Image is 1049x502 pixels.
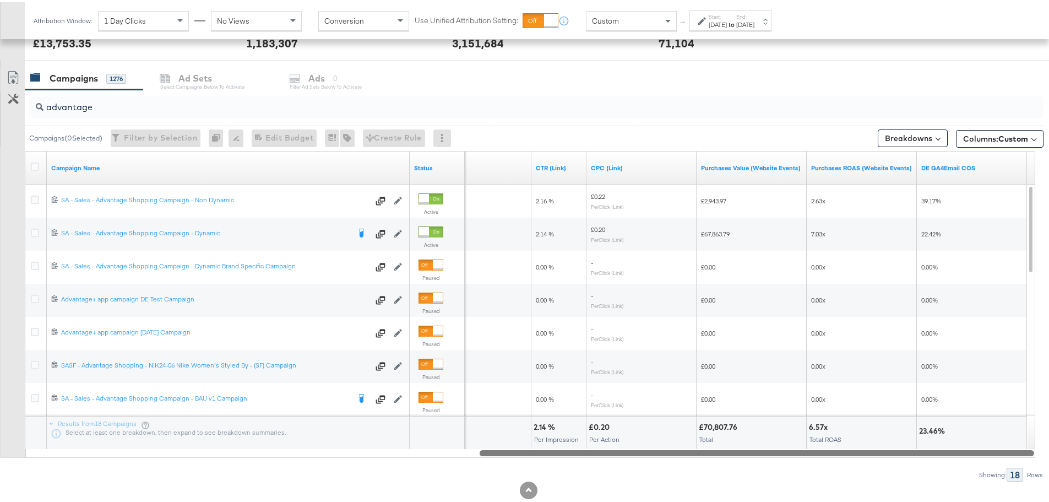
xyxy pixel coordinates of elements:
span: Total ROAS [809,433,841,441]
button: Breakdowns [878,127,948,145]
div: Attribution Window: [33,15,93,23]
span: No Views [217,14,249,24]
a: Advantage+ app campaign DE Test Campaign [61,293,369,304]
a: DE NET COS GA4Email [921,161,1023,170]
label: Active [418,206,443,213]
label: Paused [418,371,443,379]
a: SA - Sales - Advantage Shopping Campaign - Dynamic [61,226,350,237]
a: Your campaign name. [51,161,405,170]
div: Advantage+ app campaign [DATE] Campaign [61,326,369,334]
a: The total value of the purchase actions divided by spend tracked by your Custom Audience pixel on... [811,161,912,170]
span: 0.00x [811,294,825,302]
span: £2,943.97 [701,195,726,203]
span: Total [699,433,713,441]
span: Per Impression [534,433,579,441]
input: Search Campaigns by Name, ID or Objective [44,90,950,111]
div: [DATE] [736,18,754,27]
div: 23.46% [919,424,948,434]
div: 1276 [106,72,126,82]
div: 3,151,684 [452,33,504,49]
div: Campaigns [50,70,98,83]
div: 1,183,307 [246,33,298,49]
a: The number of clicks on links appearing on your ad or Page that direct people to your sites off F... [426,161,527,170]
a: The average cost for each link click you've received from your ad. [591,161,692,170]
span: £0.20 [591,223,605,231]
span: 0.00 % [536,393,554,401]
div: [DATE] [709,18,727,27]
div: Advantage+ app campaign DE Test Campaign [61,293,369,301]
a: Advantage+ app campaign [DATE] Campaign [61,326,369,337]
span: ↑ [678,19,688,23]
div: 2.14 % [534,420,558,430]
div: Showing: [979,469,1007,477]
span: 2.63x [811,195,825,203]
sub: Per Click (Link) [591,267,624,274]
a: SA - Sales - Advantage Shopping Campaign - BAU v1 Campaign [61,392,350,403]
sub: Per Click (Link) [591,366,624,373]
span: Columns: [963,131,1028,142]
span: 0.00 % [536,360,554,368]
span: 0.00 % [536,261,554,269]
sub: Per Click (Link) [591,234,624,241]
label: Active [418,239,443,246]
sub: Per Click (Link) [591,400,624,406]
div: £0.20 [589,420,613,430]
span: 2.16 % [536,195,554,203]
span: Custom [998,132,1028,142]
span: - [591,355,593,364]
div: SASF - Advantage Shopping - NIK24-06 Nike Women's Styled By - (SF) Campaign [61,359,369,368]
span: 0.00x [811,261,825,269]
span: £0.00 [701,393,715,401]
sub: Per Click (Link) [591,201,624,208]
span: - [591,388,593,397]
div: 0 [209,127,229,145]
span: £0.00 [701,327,715,335]
label: Use Unified Attribution Setting: [415,13,518,24]
span: £67,863.79 [701,228,730,236]
span: £0.00 [701,360,715,368]
div: Rows [1026,469,1043,477]
span: 0.00 % [536,327,554,335]
span: Custom [592,14,619,24]
sub: Per Click (Link) [591,300,624,307]
span: 0.00x [811,327,825,335]
span: 7.03x [811,228,825,236]
label: Start: [709,11,727,18]
span: £0.00 [701,294,715,302]
a: SA - Sales - Advantage Shopping Campaign - Non Dynamic [61,193,369,204]
span: 0.00% [921,327,938,335]
div: 6.57x [809,420,831,430]
div: 18 [1007,466,1023,479]
span: Per Action [589,433,619,441]
div: SA - Sales - Advantage Shopping Campaign - Dynamic Brand Specific Campaign [61,260,369,268]
span: 2.14 % [536,228,554,236]
label: Paused [418,404,443,412]
span: - [591,289,593,298]
strong: to [727,18,736,26]
a: The total value of the purchase actions tracked by your Custom Audience pixel on your website aft... [701,161,802,170]
span: - [591,256,593,265]
label: Paused [418,272,443,279]
label: Paused [418,338,443,346]
span: 22.42% [921,228,941,236]
span: 0.00% [921,261,938,269]
div: £70,807.76 [699,420,741,430]
a: Shows the current state of your Ad Campaign. [414,161,460,170]
label: Paused [418,305,443,312]
span: 39.17% [921,195,941,203]
a: The number of clicks received on a link in your ad divided by the number of impressions. [536,161,582,170]
span: £0.22 [591,190,605,198]
div: SA - Sales - Advantage Shopping Campaign - BAU v1 Campaign [61,392,350,401]
a: SA - Sales - Advantage Shopping Campaign - Dynamic Brand Specific Campaign [61,260,369,271]
span: 0.00% [921,360,938,368]
span: 0.00% [921,393,938,401]
span: - [591,322,593,331]
span: 0.00x [811,393,825,401]
div: SA - Sales - Advantage Shopping Campaign - Dynamic [61,226,350,235]
span: 0.00x [811,360,825,368]
button: Columns:Custom [956,128,1043,145]
label: End: [736,11,754,18]
span: 0.00 % [536,294,554,302]
span: Conversion [324,14,364,24]
div: 71,104 [659,33,694,49]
